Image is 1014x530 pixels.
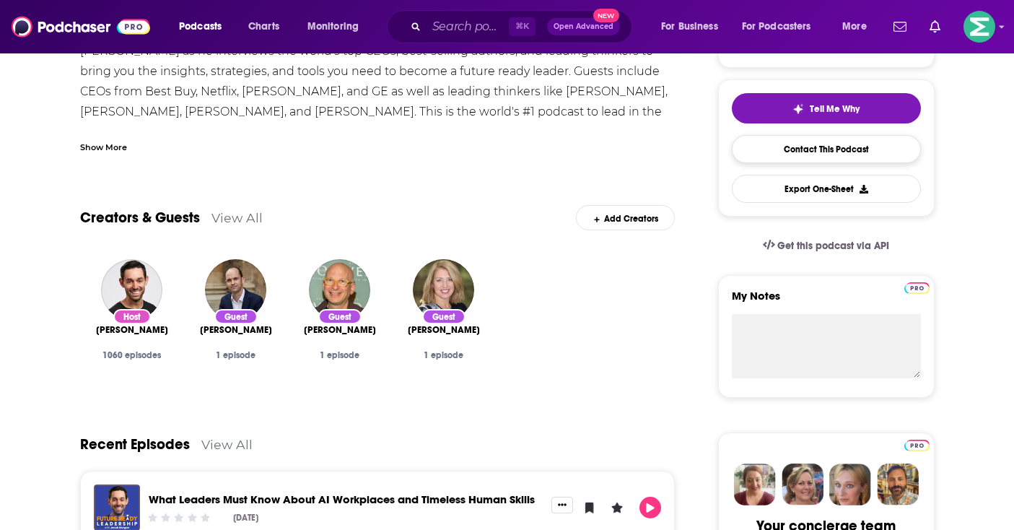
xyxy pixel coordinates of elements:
img: User Profile [963,11,995,43]
label: My Notes [732,289,921,314]
span: For Podcasters [742,17,811,37]
span: Monitoring [307,17,359,37]
div: Add Creators [576,205,675,230]
a: Toby Ord [200,324,272,336]
img: Jon Profile [877,464,919,505]
div: Host [113,309,151,324]
a: What Leaders Must Know About AI Workplaces and Timeless Human Skills [149,492,535,506]
img: Podchaser Pro [904,282,930,294]
div: 1 episode [403,350,484,360]
span: [PERSON_NAME] [304,324,376,336]
a: Show notifications dropdown [888,14,912,39]
button: Leave a Rating [606,497,628,518]
span: Logged in as LKassela [963,11,995,43]
span: Open Advanced [554,23,613,30]
button: open menu [297,15,377,38]
button: open menu [832,15,885,38]
img: tell me why sparkle [792,103,804,115]
span: [PERSON_NAME] [96,324,168,336]
a: Creators & Guests [80,209,200,227]
button: Export One-Sheet [732,175,921,203]
span: Tell Me Why [810,103,860,115]
button: open menu [733,15,832,38]
img: Sydney Profile [734,464,776,505]
div: Guest [214,309,258,324]
span: For Business [661,17,718,37]
button: open menu [169,15,240,38]
img: Barbara Profile [782,464,823,505]
button: Show More Button [551,497,573,513]
img: Jules Profile [829,464,871,505]
a: Pro website [904,438,930,451]
img: Liz Wiseman [413,259,474,321]
span: New [593,9,619,22]
span: Charts [248,17,279,37]
a: Get this podcast via API [751,228,901,264]
div: 1 episode [196,350,276,360]
span: [PERSON_NAME] [408,324,480,336]
a: Seth Godin [304,324,376,336]
button: open menu [651,15,736,38]
div: Search podcasts, credits, & more... [401,10,646,43]
div: Community Rating: 0 out of 5 [146,513,211,524]
button: tell me why sparkleTell Me Why [732,93,921,123]
input: Search podcasts, credits, & more... [427,15,509,38]
button: Show profile menu [963,11,995,43]
span: More [842,17,867,37]
a: Pro website [904,280,930,294]
a: Contact This Podcast [732,135,921,163]
div: [DATE] [233,513,258,523]
a: Jacob Morgan [96,324,168,336]
span: [PERSON_NAME] [200,324,272,336]
div: 1 episode [300,350,380,360]
img: Podchaser - Follow, Share and Rate Podcasts [12,13,150,40]
div: Guest [318,309,362,324]
a: Show notifications dropdown [924,14,946,39]
button: Play [639,497,661,518]
span: Podcasts [179,17,222,37]
span: ⌘ K [509,17,536,36]
div: Guest [422,309,466,324]
a: Charts [239,15,288,38]
button: Open AdvancedNew [547,18,620,35]
button: Bookmark Episode [579,497,600,518]
a: View All [201,437,253,452]
a: View All [211,210,263,225]
img: Toby Ord [205,259,266,321]
img: Seth Godin [309,259,370,321]
span: Get this podcast via API [777,240,889,252]
div: 1060 episodes [92,350,172,360]
a: Recent Episodes [80,435,190,453]
img: Jacob Morgan [101,259,162,321]
a: Liz Wiseman [408,324,480,336]
img: Podchaser Pro [904,440,930,451]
